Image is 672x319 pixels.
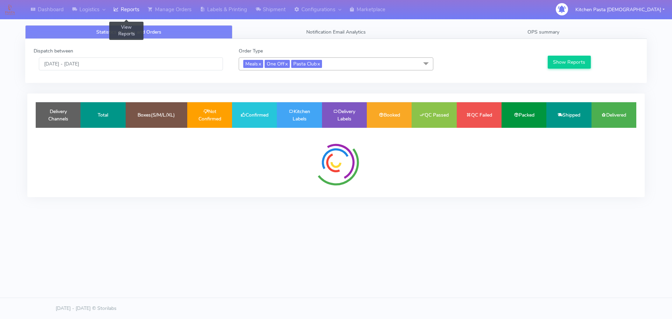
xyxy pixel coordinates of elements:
td: QC Passed [412,102,456,128]
td: Delivered [591,102,636,128]
label: Dispatch between [34,47,73,55]
span: Statistics of Sales and Orders [96,29,161,35]
td: Total [80,102,125,128]
button: Show Reports [548,56,591,69]
button: Kitchen Pasta [DEMOGRAPHIC_DATA] [570,2,670,17]
td: Delivery Labels [322,102,367,128]
span: OPS summary [527,29,559,35]
a: x [317,60,320,67]
td: Not Confirmed [187,102,232,128]
td: QC Failed [457,102,502,128]
td: Boxes(S/M/L/XL) [126,102,187,128]
td: Booked [367,102,412,128]
input: Pick the Daterange [39,57,223,70]
a: x [258,60,261,67]
td: Shipped [546,102,591,128]
td: Packed [502,102,546,128]
td: Kitchen Labels [277,102,322,128]
span: One Off [265,60,290,68]
td: Delivery Channels [36,102,80,128]
img: spinner-radial.svg [310,136,362,189]
span: Meals [243,60,263,68]
td: Confirmed [232,102,277,128]
label: Order Type [239,47,263,55]
span: Pasta Club [291,60,322,68]
span: Notification Email Analytics [306,29,366,35]
ul: Tabs [25,25,647,39]
a: x [285,60,288,67]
